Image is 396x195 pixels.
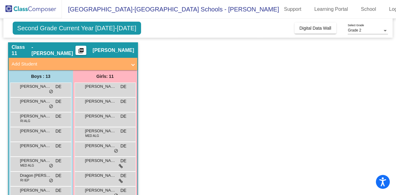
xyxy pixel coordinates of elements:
span: DE [120,158,126,164]
div: Boys : 13 [9,70,73,83]
span: DE [55,98,61,105]
div: Girls: 11 [73,70,137,83]
span: Dragon [PERSON_NAME] [20,172,51,179]
span: [PERSON_NAME] [85,143,116,149]
span: Second Grade Current Year [DATE]-[DATE] [13,22,141,35]
span: DE [120,143,126,149]
span: DE [55,187,61,194]
a: Learning Portal [309,4,353,14]
span: Digital Data Wall [299,26,331,31]
span: DE [120,172,126,179]
span: MED ALG [20,163,34,168]
span: do_not_disturb_alt [49,178,53,183]
span: [PERSON_NAME] [20,187,51,193]
span: [PERSON_NAME] [85,113,116,119]
span: DE [55,83,61,90]
span: do_not_disturb_alt [49,163,53,168]
a: Support [279,4,306,14]
span: MED ALG [85,134,99,138]
span: [PERSON_NAME] [85,187,116,193]
span: do_not_disturb_alt [49,104,53,109]
span: DE [120,83,126,90]
span: - [PERSON_NAME] [32,44,76,57]
span: [GEOGRAPHIC_DATA]-[GEOGRAPHIC_DATA] Schools - [PERSON_NAME] [62,4,279,14]
span: Class 11 [12,44,32,57]
span: [PERSON_NAME] [85,128,116,134]
span: do_not_disturb_alt [49,89,53,94]
span: DE [55,113,61,120]
span: [PERSON_NAME] [85,98,116,104]
span: DE [120,113,126,120]
span: DE [120,98,126,105]
span: RI IEP [20,178,29,183]
span: [PERSON_NAME] [85,83,116,90]
span: [PERSON_NAME] [85,172,116,179]
span: [PERSON_NAME] [20,98,51,104]
mat-expansion-panel-header: Add Student [9,58,137,70]
button: Print Students Details [75,46,86,55]
span: [PERSON_NAME] [20,128,51,134]
mat-icon: picture_as_pdf [77,48,85,56]
button: Digital Data Wall [295,23,336,34]
span: DE [55,128,61,134]
span: DE [120,187,126,194]
span: DE [55,158,61,164]
span: DE [55,172,61,179]
span: DE [120,128,126,134]
span: Grade 2 [348,28,361,32]
span: [PERSON_NAME] [93,47,134,53]
span: RI ALG [20,119,30,123]
span: DE [55,143,61,149]
span: [PERSON_NAME] [20,158,51,164]
span: [PERSON_NAME] [20,113,51,119]
a: School [356,4,381,14]
mat-panel-title: Add Student [12,61,127,68]
span: [PERSON_NAME] [85,158,116,164]
span: do_not_disturb_alt [114,149,118,154]
span: [PERSON_NAME] [PERSON_NAME] [20,143,51,149]
span: [PERSON_NAME] [20,83,51,90]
